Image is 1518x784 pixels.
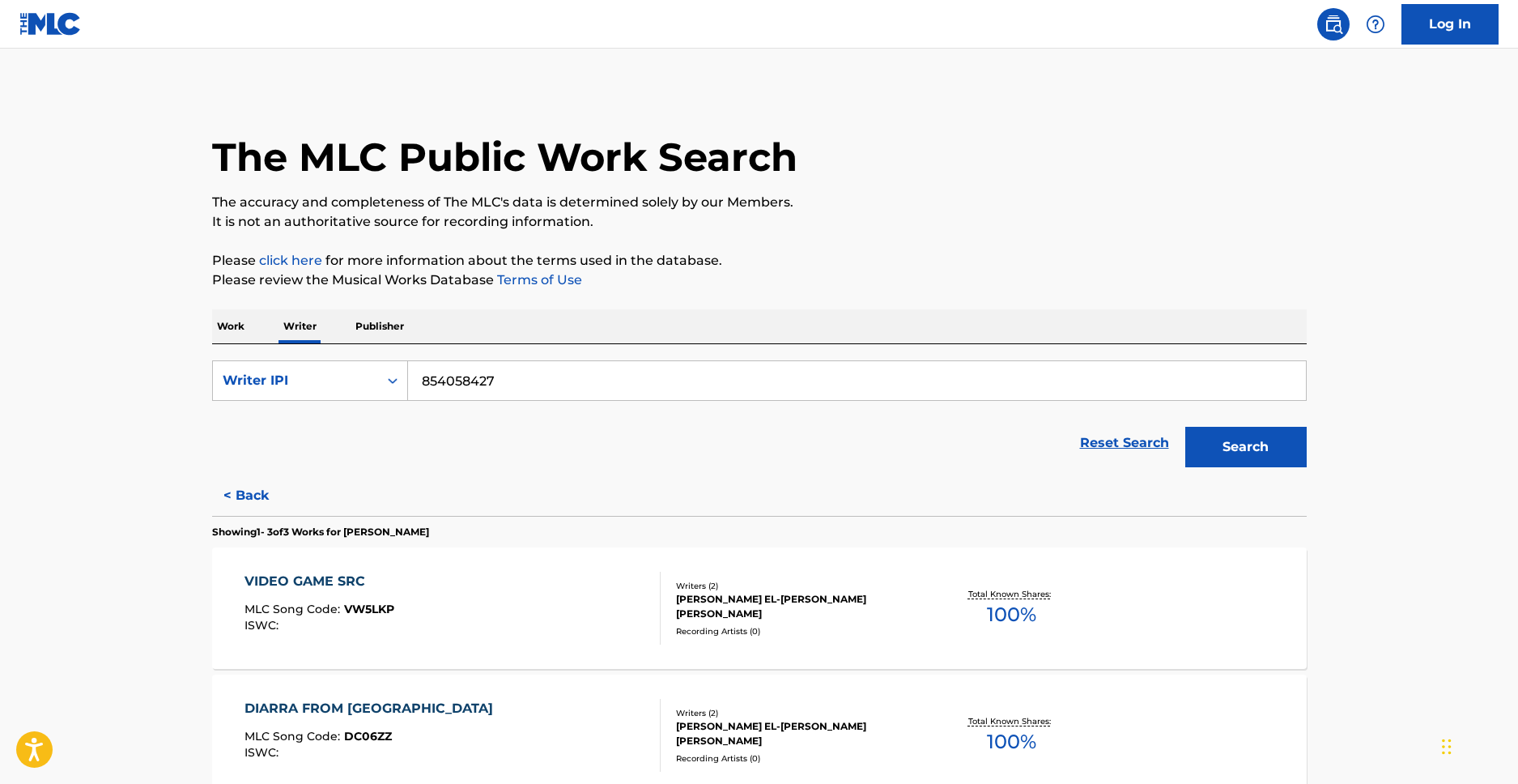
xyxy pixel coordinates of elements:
[344,602,394,616] span: VW5LKP
[351,309,409,343] p: Publisher
[244,618,283,633] span: ISWC :
[1366,15,1385,34] img: help
[212,271,1307,290] p: Please review the Musical Works Database
[212,193,1307,212] p: The accuracy and completeness of The MLC's data is determined solely by our Members.
[223,371,368,390] div: Writer IPI
[212,475,309,516] button: < Back
[259,253,322,268] a: click here
[212,548,1307,669] a: VIDEO GAME SRCMLC Song Code:VW5LKPISWC:Writers (2)[PERSON_NAME] EL-[PERSON_NAME] [PERSON_NAME]Rec...
[212,251,1307,271] p: Please for more information about the terms used in the database.
[1401,4,1499,45] a: Log In
[676,625,921,637] div: Recording Artists ( 0 )
[344,729,392,744] span: DC06ZZ
[212,133,797,181] h1: The MLC Public Work Search
[1442,722,1452,771] div: Drag
[212,360,1307,475] form: Search Form
[244,729,344,744] span: MLC Song Code :
[244,602,344,616] span: MLC Song Code :
[676,580,921,592] div: Writers ( 2 )
[1359,8,1392,40] div: Help
[279,309,321,343] p: Writer
[244,572,394,591] div: VIDEO GAME SRC
[1072,425,1177,461] a: Reset Search
[987,727,1036,756] span: 100 %
[987,600,1036,629] span: 100 %
[1324,15,1343,34] img: search
[676,719,921,748] div: [PERSON_NAME] EL-[PERSON_NAME] [PERSON_NAME]
[676,592,921,621] div: [PERSON_NAME] EL-[PERSON_NAME] [PERSON_NAME]
[1185,427,1307,467] button: Search
[212,525,429,539] p: Showing 1 - 3 of 3 Works for [PERSON_NAME]
[19,12,82,36] img: MLC Logo
[244,699,501,718] div: DIARRA FROM [GEOGRAPHIC_DATA]
[1317,8,1350,40] a: Public Search
[676,752,921,765] div: Recording Artists ( 0 )
[968,588,1055,600] p: Total Known Shares:
[212,309,249,343] p: Work
[494,272,582,288] a: Terms of Use
[212,212,1307,232] p: It is not an authoritative source for recording information.
[244,745,283,760] span: ISWC :
[1437,706,1518,784] iframe: Chat Widget
[676,707,921,719] div: Writers ( 2 )
[968,715,1055,727] p: Total Known Shares:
